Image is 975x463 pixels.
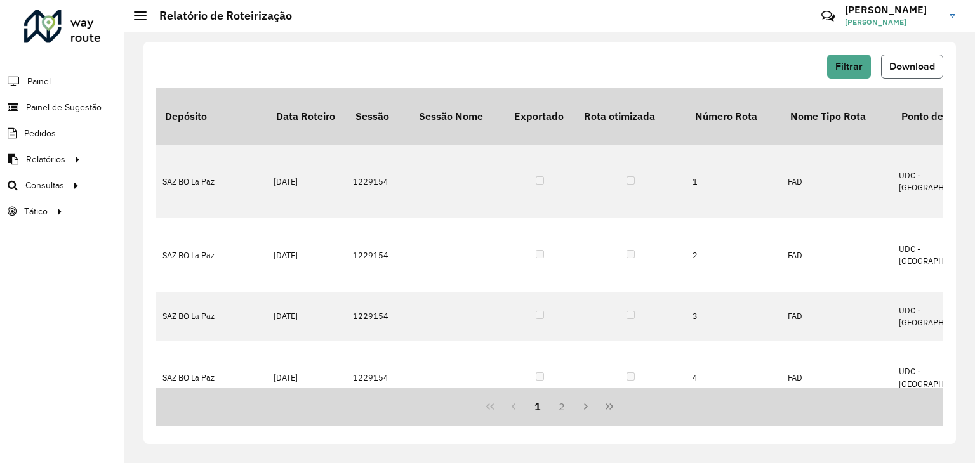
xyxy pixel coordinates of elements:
[347,292,410,341] td: 1229154
[781,145,892,218] td: FAD
[686,88,781,145] th: Número Rota
[347,341,410,415] td: 1229154
[686,292,781,341] td: 3
[156,145,267,218] td: SAZ BO La Paz
[156,88,267,145] th: Depósito
[267,218,347,292] td: [DATE]
[26,153,65,166] span: Relatórios
[347,88,410,145] th: Sessão
[781,88,892,145] th: Nome Tipo Rota
[267,292,347,341] td: [DATE]
[686,145,781,218] td: 1
[156,341,267,415] td: SAZ BO La Paz
[25,179,64,192] span: Consultas
[267,341,347,415] td: [DATE]
[526,395,550,419] button: 1
[347,145,410,218] td: 1229154
[156,218,267,292] td: SAZ BO La Paz
[597,395,621,419] button: Last Page
[575,88,686,145] th: Rota otimizada
[814,3,842,30] a: Contato Rápido
[686,341,781,415] td: 4
[27,75,51,88] span: Painel
[889,61,935,72] span: Download
[24,127,56,140] span: Pedidos
[147,9,292,23] h2: Relatório de Roteirização
[781,341,892,415] td: FAD
[24,205,48,218] span: Tático
[267,88,347,145] th: Data Roteiro
[26,101,102,114] span: Painel de Sugestão
[827,55,871,79] button: Filtrar
[347,218,410,292] td: 1229154
[781,218,892,292] td: FAD
[550,395,574,419] button: 2
[845,16,940,28] span: [PERSON_NAME]
[156,292,267,341] td: SAZ BO La Paz
[267,145,347,218] td: [DATE]
[781,292,892,341] td: FAD
[410,88,505,145] th: Sessão Nome
[881,55,943,79] button: Download
[686,218,781,292] td: 2
[835,61,863,72] span: Filtrar
[574,395,598,419] button: Next Page
[845,4,940,16] h3: [PERSON_NAME]
[505,88,575,145] th: Exportado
